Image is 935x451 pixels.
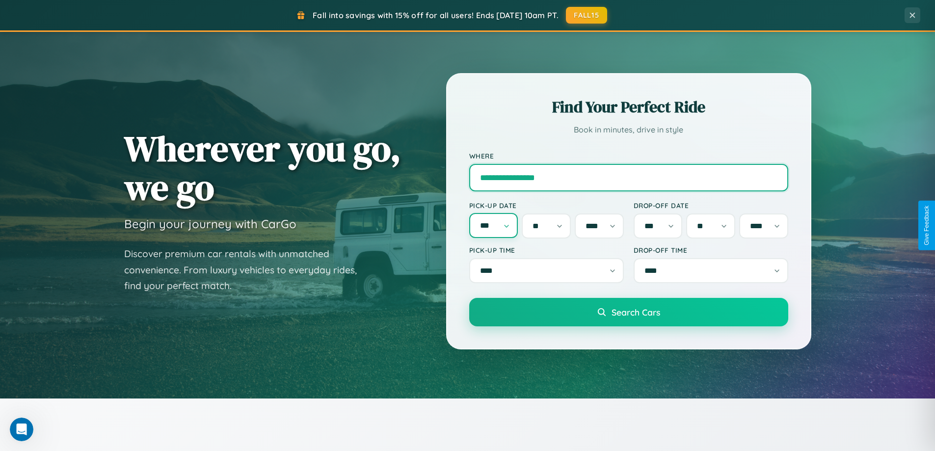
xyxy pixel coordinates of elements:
[566,7,607,24] button: FALL15
[634,201,788,210] label: Drop-off Date
[634,246,788,254] label: Drop-off Time
[469,152,788,160] label: Where
[469,246,624,254] label: Pick-up Time
[923,206,930,245] div: Give Feedback
[124,129,401,207] h1: Wherever you go, we go
[10,418,33,441] iframe: Intercom live chat
[124,246,370,294] p: Discover premium car rentals with unmatched convenience. From luxury vehicles to everyday rides, ...
[469,96,788,118] h2: Find Your Perfect Ride
[469,201,624,210] label: Pick-up Date
[612,307,660,318] span: Search Cars
[469,123,788,137] p: Book in minutes, drive in style
[313,10,559,20] span: Fall into savings with 15% off for all users! Ends [DATE] 10am PT.
[469,298,788,326] button: Search Cars
[124,216,296,231] h3: Begin your journey with CarGo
